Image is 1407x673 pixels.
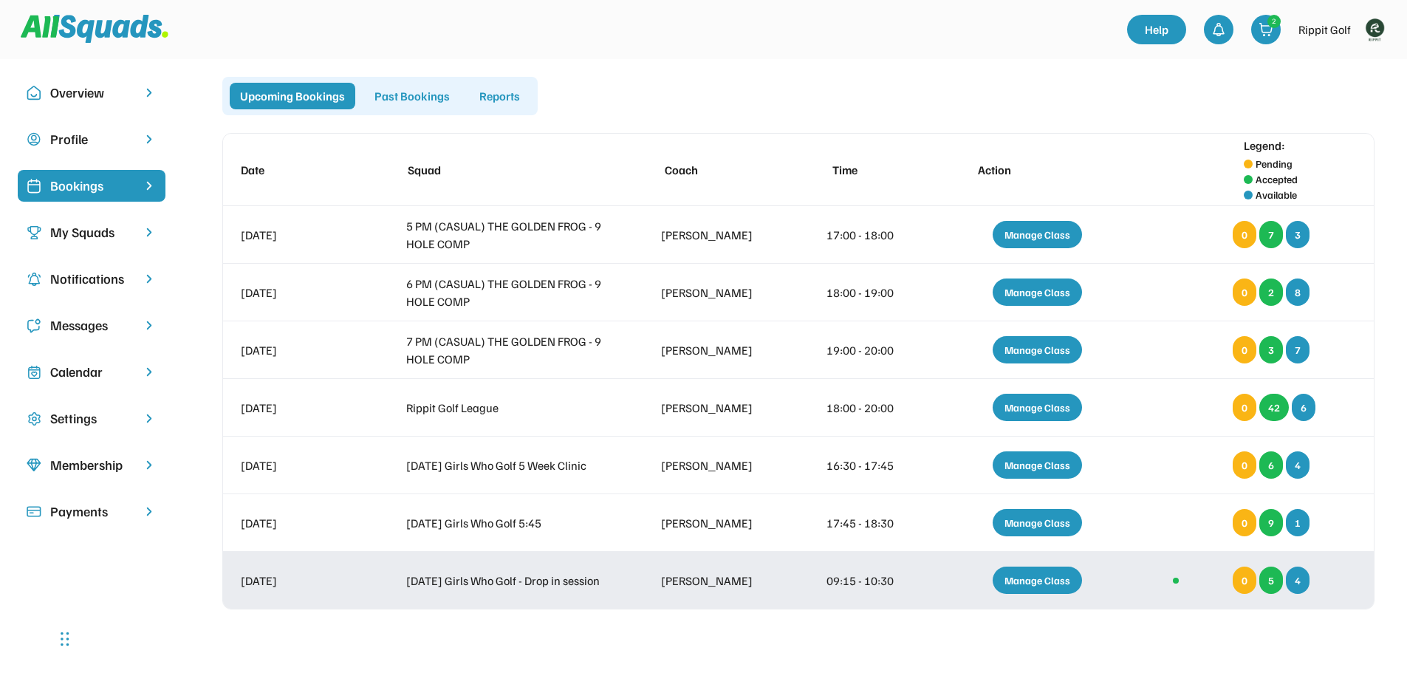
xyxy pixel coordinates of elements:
[826,226,916,244] div: 17:00 - 18:00
[1286,451,1310,479] div: 4
[1127,15,1186,44] a: Help
[241,514,352,532] div: [DATE]
[241,161,352,179] div: Date
[661,572,773,590] div: [PERSON_NAME]
[1298,21,1351,38] div: Rippit Golf
[1259,509,1283,536] div: 9
[50,269,133,289] div: Notifications
[50,83,133,103] div: Overview
[826,457,916,474] div: 16:30 - 17:45
[142,179,157,193] img: chevron-right%20copy%203.svg
[469,83,530,109] div: Reports
[27,365,41,380] img: Icon%20copy%207.svg
[661,399,773,417] div: [PERSON_NAME]
[1233,279,1256,306] div: 0
[142,411,157,426] img: chevron-right.svg
[1259,451,1283,479] div: 6
[661,514,773,532] div: [PERSON_NAME]
[1286,336,1310,363] div: 7
[826,341,916,359] div: 19:00 - 20:00
[142,86,157,100] img: chevron-right.svg
[406,332,607,368] div: 7 PM (CASUAL) THE GOLDEN FROG - 9 HOLE COMP
[406,572,607,590] div: [DATE] Girls Who Golf - Drop in session
[27,458,41,473] img: Icon%20copy%208.svg
[826,399,916,417] div: 18:00 - 20:00
[406,275,607,310] div: 6 PM (CASUAL) THE GOLDEN FROG - 9 HOLE COMP
[241,226,352,244] div: [DATE]
[27,505,41,519] img: Icon%20%2815%29.svg
[1233,394,1256,421] div: 0
[993,394,1082,421] div: Manage Class
[993,221,1082,248] div: Manage Class
[665,161,776,179] div: Coach
[993,451,1082,479] div: Manage Class
[142,272,157,286] img: chevron-right.svg
[1259,279,1283,306] div: 2
[1286,279,1310,306] div: 8
[1259,567,1283,594] div: 5
[1233,336,1256,363] div: 0
[27,86,41,100] img: Icon%20copy%2010.svg
[27,411,41,426] img: Icon%20copy%2016.svg
[27,132,41,147] img: user-circle.svg
[1211,22,1226,37] img: bell-03%20%281%29.svg
[1286,509,1310,536] div: 1
[27,272,41,287] img: Icon%20copy%204.svg
[993,509,1082,536] div: Manage Class
[241,341,352,359] div: [DATE]
[1259,22,1273,37] img: shopping-cart-01%20%281%29.svg
[50,176,133,196] div: Bookings
[1259,336,1283,363] div: 3
[142,132,157,146] img: chevron-right.svg
[406,399,607,417] div: Rippit Golf League
[406,457,607,474] div: [DATE] Girls Who Golf 5 Week Clinic
[241,572,352,590] div: [DATE]
[142,318,157,332] img: chevron-right.svg
[1286,221,1310,248] div: 3
[1256,171,1298,187] div: Accepted
[230,83,355,109] div: Upcoming Bookings
[993,279,1082,306] div: Manage Class
[406,217,607,253] div: 5 PM (CASUAL) THE GOLDEN FROG - 9 HOLE COMP
[27,179,41,194] img: Icon%20%2819%29.svg
[50,409,133,428] div: Settings
[661,341,773,359] div: [PERSON_NAME]
[364,83,460,109] div: Past Bookings
[661,226,773,244] div: [PERSON_NAME]
[142,225,157,239] img: chevron-right.svg
[50,502,133,522] div: Payments
[1233,451,1256,479] div: 0
[50,362,133,382] div: Calendar
[1360,15,1389,44] img: Rippitlogov2_green.png
[21,15,168,43] img: Squad%20Logo.svg
[50,315,133,335] div: Messages
[406,514,607,532] div: [DATE] Girls Who Golf 5:45
[142,505,157,519] img: chevron-right.svg
[408,161,609,179] div: Squad
[993,567,1082,594] div: Manage Class
[1292,394,1315,421] div: 6
[661,457,773,474] div: [PERSON_NAME]
[50,455,133,475] div: Membership
[1268,16,1280,27] div: 2
[1244,137,1285,154] div: Legend:
[50,222,133,242] div: My Squads
[1256,187,1297,202] div: Available
[241,457,352,474] div: [DATE]
[1259,394,1289,421] div: 42
[661,284,773,301] div: [PERSON_NAME]
[241,399,352,417] div: [DATE]
[1259,221,1283,248] div: 7
[27,225,41,240] img: Icon%20copy%203.svg
[993,336,1082,363] div: Manage Class
[142,458,157,472] img: chevron-right.svg
[832,161,922,179] div: Time
[1233,567,1256,594] div: 0
[826,514,916,532] div: 17:45 - 18:30
[50,129,133,149] div: Profile
[826,284,916,301] div: 18:00 - 19:00
[1256,156,1293,171] div: Pending
[241,284,352,301] div: [DATE]
[978,161,1112,179] div: Action
[1233,509,1256,536] div: 0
